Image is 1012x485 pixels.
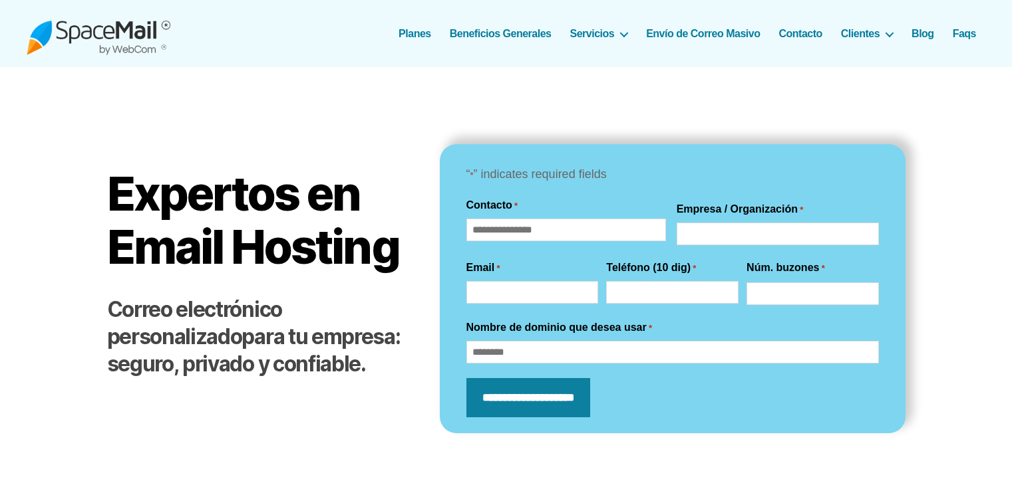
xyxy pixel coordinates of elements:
[466,197,518,213] legend: Contacto
[466,164,879,185] p: “ ” indicates required fields
[646,27,760,40] a: Envío de Correo Masivo
[466,320,652,336] label: Nombre de dominio que desea usar
[450,27,552,40] a: Beneficios Generales
[606,260,696,276] label: Teléfono (10 dig)
[953,27,976,40] a: Faqs
[747,260,825,276] label: Núm. buzones
[570,27,628,40] a: Servicios
[466,260,500,276] label: Email
[107,296,413,378] h2: para tu empresa: seguro, privado y confiable.
[406,27,985,40] nav: Horizontal
[27,12,170,55] img: Spacemail
[107,296,282,349] strong: Correo electrónico personalizado
[841,27,893,40] a: Clientes
[107,167,413,273] h1: Expertos en Email Hosting
[912,27,934,40] a: Blog
[399,27,431,40] a: Planes
[778,27,822,40] a: Contacto
[677,201,804,217] label: Empresa / Organización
